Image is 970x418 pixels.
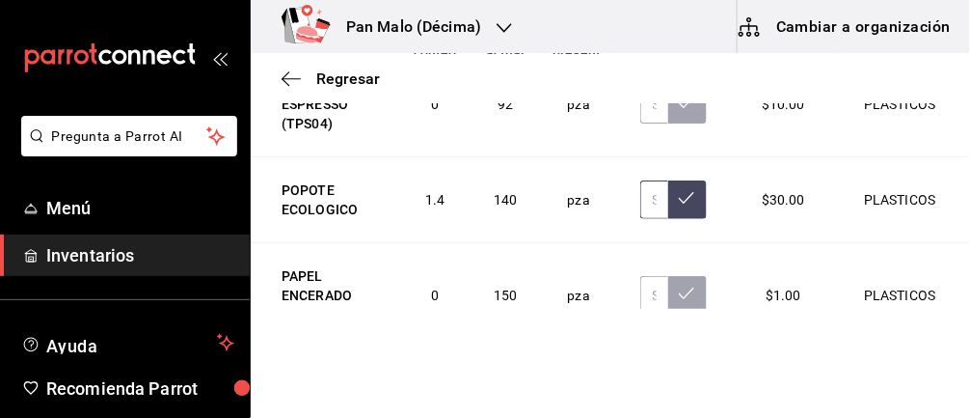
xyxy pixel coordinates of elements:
[498,97,513,112] span: 92
[838,242,970,348] td: PLASTICOS
[762,97,805,112] span: $10.00
[212,50,228,66] button: open_drawer_menu
[494,288,517,303] span: 150
[251,51,399,156] td: TAPA ESPRESSO (TPS04)
[52,126,207,147] span: Pregunta a Parrot AI
[640,181,668,219] input: Sin ajuste
[316,70,380,88] span: Regresar
[13,140,237,160] a: Pregunta a Parrot AI
[541,51,617,156] td: pza
[431,288,439,303] span: 0
[838,156,970,242] td: PLASTICOS
[766,288,801,303] span: $1.00
[46,331,209,354] span: Ayuda
[762,192,805,208] span: $30.00
[494,192,517,208] span: 140
[425,192,445,208] span: 1.4
[251,242,399,348] td: PAPEL ENCERADO CON DIBUJO
[541,242,617,348] td: pza
[541,156,617,242] td: pza
[838,51,970,156] td: PLASTICOS
[640,276,668,315] input: Sin ajuste
[21,116,237,156] button: Pregunta a Parrot AI
[46,376,234,402] span: Recomienda Parrot
[46,195,234,221] span: Menú
[251,156,399,242] td: POPOTE ECOLOGICO
[431,97,439,112] span: 0
[331,15,481,39] h3: Pan Malo (Décima)
[46,242,234,268] span: Inventarios
[640,85,668,124] input: Sin ajuste
[282,70,380,88] button: Regresar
